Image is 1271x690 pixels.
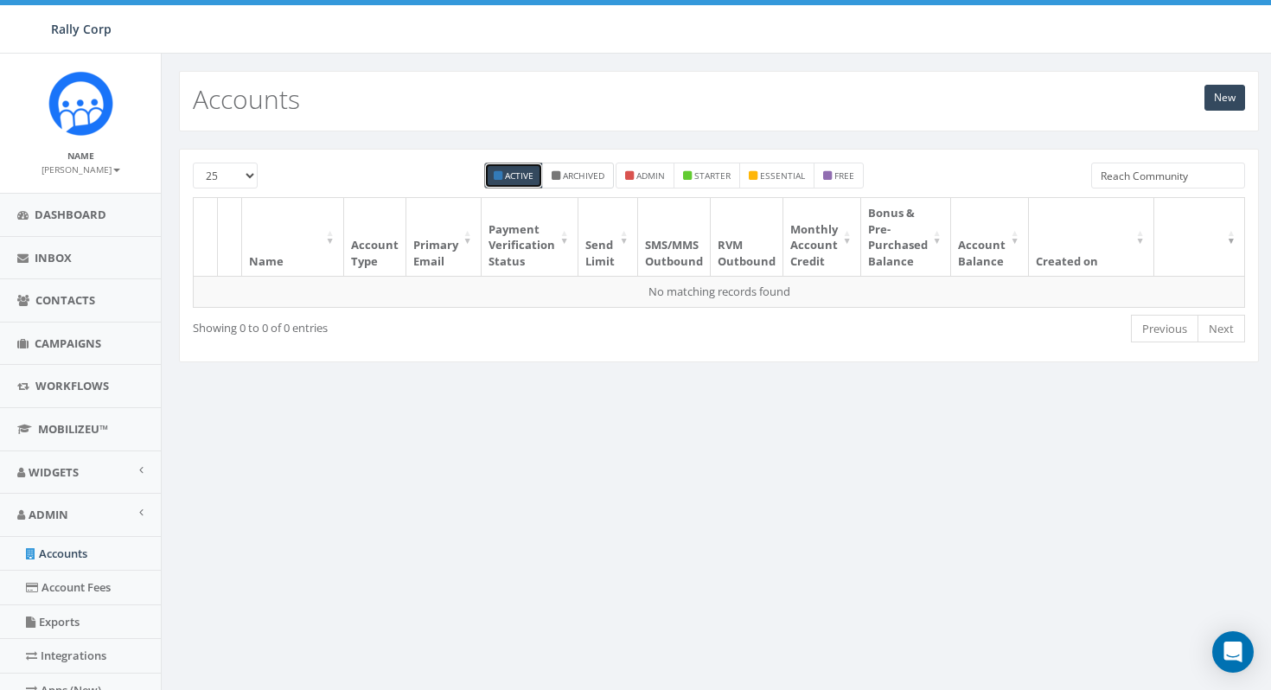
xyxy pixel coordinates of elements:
[51,21,112,37] span: Rally Corp
[35,335,101,351] span: Campaigns
[694,169,731,182] small: starter
[1091,163,1245,188] input: Type to search
[194,276,1245,307] td: No matching records found
[711,198,783,276] th: RVM Outbound
[48,71,113,136] img: Icon_1.png
[35,292,95,308] span: Contacts
[344,198,406,276] th: Account Type
[834,169,854,182] small: free
[242,198,344,276] th: Name: activate to sort column ascending
[563,169,604,182] small: Archived
[951,198,1029,276] th: Account Balance: activate to sort column ascending
[35,378,109,393] span: Workflows
[42,161,120,176] a: [PERSON_NAME]
[193,313,616,336] div: Showing 0 to 0 of 0 entries
[42,163,120,176] small: [PERSON_NAME]
[760,169,805,182] small: essential
[1204,85,1245,111] a: New
[406,198,482,276] th: Primary Email : activate to sort column ascending
[35,250,72,265] span: Inbox
[861,198,951,276] th: Bonus &amp; Pre-Purchased Balance: activate to sort column ascending
[29,507,68,522] span: Admin
[1131,315,1198,343] a: Previous
[29,464,79,480] span: Widgets
[783,198,861,276] th: Monthly Account Credit: activate to sort column ascending
[1029,198,1154,276] th: Created on: activate to sort column ascending
[67,150,94,162] small: Name
[505,169,533,182] small: Active
[482,198,578,276] th: Payment Verification Status : activate to sort column ascending
[193,85,300,113] h2: Accounts
[638,198,711,276] th: SMS/MMS Outbound
[35,207,106,222] span: Dashboard
[636,169,665,182] small: admin
[38,421,108,437] span: MobilizeU™
[1198,315,1245,343] a: Next
[578,198,638,276] th: Send Limit: activate to sort column ascending
[1212,631,1254,673] div: Open Intercom Messenger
